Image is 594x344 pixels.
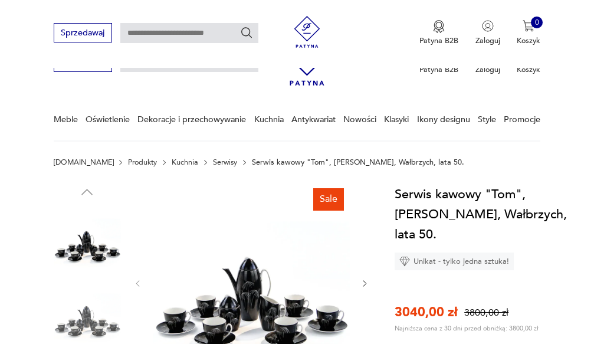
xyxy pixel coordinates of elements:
[504,99,540,140] a: Promocje
[86,99,130,140] a: Oświetlenie
[399,256,410,267] img: Ikona diamentu
[252,158,464,166] p: Serwis kawowy "Tom", [PERSON_NAME], Wałbrzych, lata 50.
[464,306,508,320] p: 3800,00 zł
[54,206,121,273] img: Zdjęcie produktu Serwis kawowy "Tom", J. Steckiewicz, Wałbrzych, lata 50.
[343,99,376,140] a: Nowości
[240,26,253,39] button: Szukaj
[531,17,543,28] div: 0
[419,20,458,46] a: Ikona medaluPatyna B2B
[517,64,540,75] p: Koszyk
[172,158,198,166] a: Kuchnia
[291,99,336,140] a: Antykwariat
[128,158,157,166] a: Produkty
[517,35,540,46] p: Koszyk
[395,324,539,333] p: Najniższa cena z 30 dni przed obniżką: 3800,00 zł
[433,20,445,33] img: Ikona medalu
[482,20,494,32] img: Ikonka użytkownika
[254,99,284,140] a: Kuchnia
[54,99,78,140] a: Meble
[54,30,112,37] a: Sprzedawaj
[419,64,458,75] p: Patyna B2B
[417,99,470,140] a: Ikony designu
[395,253,514,270] div: Unikat - tylko jedna sztuka!
[313,188,344,211] div: Sale
[419,35,458,46] p: Patyna B2B
[475,20,500,46] button: Zaloguj
[395,304,458,322] p: 3040,00 zł
[137,99,246,140] a: Dekoracje i przechowywanie
[395,184,589,245] h1: Serwis kawowy "Tom", [PERSON_NAME], Wałbrzych, lata 50.
[523,20,534,32] img: Ikona koszyka
[54,158,114,166] a: [DOMAIN_NAME]
[54,23,112,42] button: Sprzedawaj
[517,20,540,46] button: 0Koszyk
[287,16,327,48] img: Patyna - sklep z meblami i dekoracjami vintage
[475,64,500,75] p: Zaloguj
[478,99,496,140] a: Style
[475,35,500,46] p: Zaloguj
[419,20,458,46] button: Patyna B2B
[384,99,409,140] a: Klasyki
[213,158,237,166] a: Serwisy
